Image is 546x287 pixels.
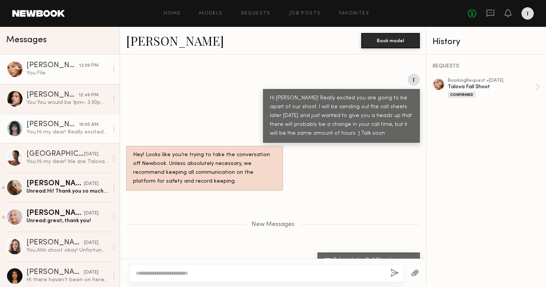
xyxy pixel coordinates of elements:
[84,239,99,247] div: [DATE]
[26,217,108,224] div: Unread: great, thank you!
[448,83,535,91] div: Talova Fall Shoot
[433,64,540,69] div: REQUESTS
[133,151,276,186] div: Hey! Looks like you’re trying to take the conversation off Newbook. Unless absolutely necessary, ...
[6,36,47,45] span: Messages
[26,276,108,284] div: Hi there haven’t been on here in a minute. I’d be interested in collaborating and learning more a...
[361,33,420,48] button: Book model
[339,11,369,16] a: Favorites
[79,121,99,129] div: 10:05 AM
[26,91,79,99] div: [PERSON_NAME]
[26,209,84,217] div: [PERSON_NAME]
[26,239,84,247] div: [PERSON_NAME]
[84,180,99,188] div: [DATE]
[448,78,535,83] div: booking Request • [DATE]
[334,257,415,263] div: Talova Labs Call Sheet
[79,92,99,99] div: 12:49 PM
[433,38,540,46] div: History
[26,247,108,254] div: You: Ahh shoot okay! Unfortunately we already have the studio and team booked. Next time :(
[270,94,413,138] div: Hi [PERSON_NAME]! Really excited you are going to be apart of our shoot. I will be sending out th...
[289,11,321,16] a: Job Posts
[164,11,181,16] a: Home
[26,188,108,195] div: Unread: Hi! Thank you so much for considering me for this! Do you by chance know when the team mi...
[26,62,79,69] div: [PERSON_NAME]
[84,151,99,158] div: [DATE]
[448,78,540,98] a: bookingRequest •[DATE]Talova Fall ShootConfirmed
[26,129,108,136] div: You: Hi my dear! Really excited to have you for our shoot. I will be sending out call sheets [DAT...
[26,180,84,188] div: [PERSON_NAME]
[361,37,420,43] a: Book model
[241,11,271,16] a: Requests
[84,210,99,217] div: [DATE]
[26,99,108,106] div: You: You would be 1pm- 3:30pm now is that okay?
[84,269,99,276] div: [DATE]
[26,150,84,158] div: [GEOGRAPHIC_DATA] N.
[448,92,475,98] div: Confirmed
[252,221,294,228] span: New Messages
[26,69,108,77] div: You: File
[199,11,222,16] a: Models
[26,121,79,129] div: [PERSON_NAME]
[26,158,108,165] div: You: Hi my dear! We are Talova an all natural [MEDICAL_DATA] brand and we are doing our fall shoo...
[79,62,99,69] div: 12:50 PM
[126,32,224,49] a: [PERSON_NAME]
[26,269,84,276] div: [PERSON_NAME]
[324,257,415,268] a: Talova Labs Call Sheet.pdf214.18 KBClick to download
